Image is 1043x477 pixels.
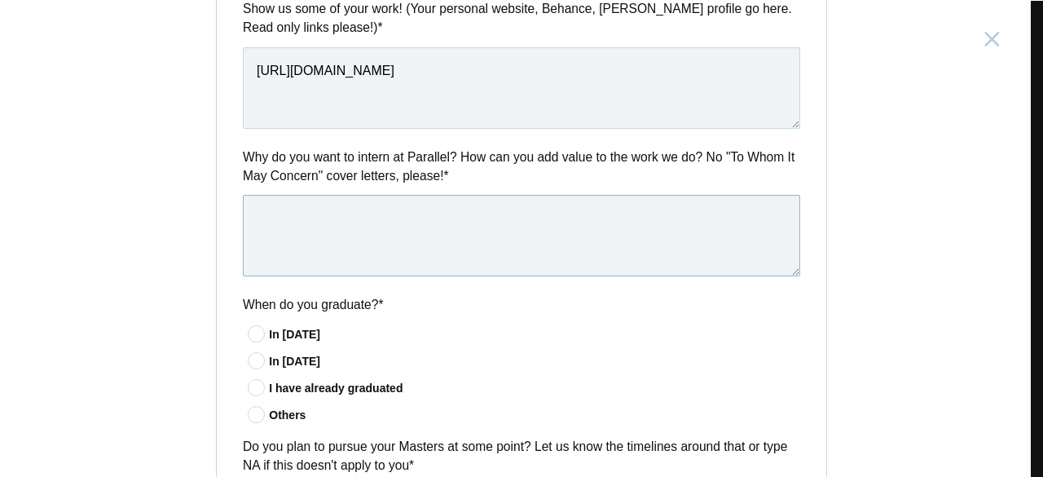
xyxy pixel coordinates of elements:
label: Why do you want to intern at Parallel? How can you add value to the work we do? No "To Whom It Ma... [243,148,800,186]
div: Others [269,407,800,424]
div: In [DATE] [269,326,800,343]
div: I have already graduated [269,380,800,397]
label: Do you plan to pursue your Masters at some point? Let us know the timelines around that or type N... [243,437,800,475]
label: When do you graduate? [243,295,800,314]
div: In [DATE] [269,353,800,370]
